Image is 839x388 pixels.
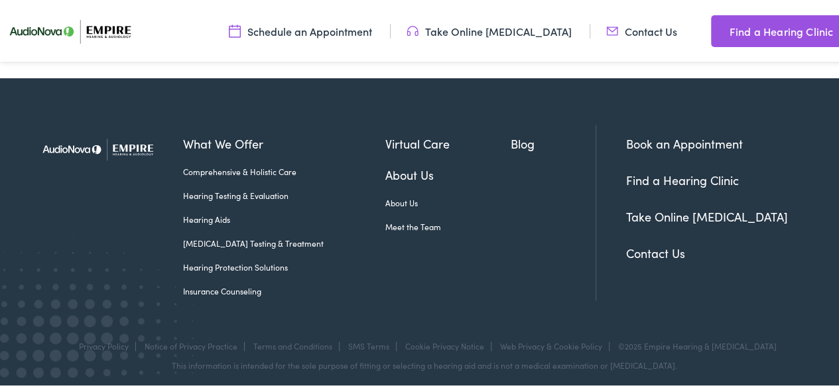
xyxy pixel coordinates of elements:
[612,340,777,349] div: ©2025 Empire Hearing & [MEDICAL_DATA]
[606,22,677,36] a: Contact Us
[183,133,385,151] a: What We Offer
[385,133,510,151] a: Virtual Care
[606,22,618,36] img: utility icon
[183,259,385,271] a: Hearing Protection Solutions
[626,133,743,150] a: Book an Appointment
[34,359,815,368] div: This information is intended for the sole purpose of fitting or selecting a hearing aid and is no...
[183,283,385,295] a: Insurance Counseling
[183,188,385,200] a: Hearing Testing & Evaluation
[711,21,723,37] img: utility icon
[145,338,237,350] a: Notice of Privacy Practice
[626,243,685,259] a: Contact Us
[253,338,332,350] a: Terms and Conditions
[500,338,602,350] a: Web Privacy & Cookie Policy
[229,22,372,36] a: Schedule an Appointment
[511,133,596,151] a: Blog
[626,206,788,223] a: Take Online [MEDICAL_DATA]
[385,164,510,182] a: About Us
[385,219,510,231] a: Meet the Team
[407,22,572,36] a: Take Online [MEDICAL_DATA]
[405,338,484,350] a: Cookie Privacy Notice
[385,195,510,207] a: About Us
[183,235,385,247] a: [MEDICAL_DATA] Testing & Treatment
[348,338,389,350] a: SMS Terms
[229,22,241,36] img: utility icon
[407,22,419,36] img: utility icon
[626,170,739,186] a: Find a Hearing Clinic
[183,164,385,176] a: Comprehensive & Holistic Care
[183,212,385,224] a: Hearing Aids
[34,123,173,172] img: Empire Hearing & Audiology
[79,338,129,350] a: Privacy Policy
